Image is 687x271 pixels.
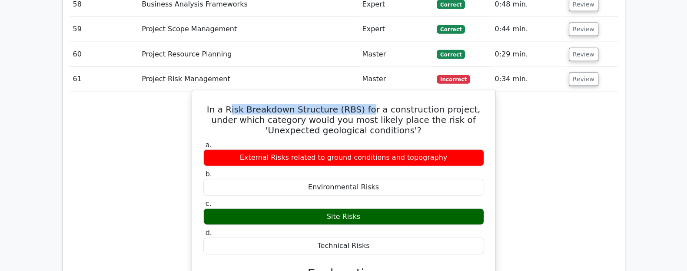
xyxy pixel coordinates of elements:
[359,42,433,67] td: Master
[202,104,485,135] h5: In a Risk Breakdown Structure (RBS) for a construction project, under which category would you mo...
[491,17,565,42] td: 0:44 min.
[569,73,598,86] button: Review
[206,228,212,237] span: d.
[437,25,465,34] span: Correct
[206,141,212,149] span: a.
[70,67,139,92] td: 61
[138,17,358,42] td: Project Scope Management
[359,67,433,92] td: Master
[437,50,465,59] span: Correct
[70,17,139,42] td: 59
[569,23,598,36] button: Review
[206,199,212,208] span: c.
[203,208,484,225] div: Site Risks
[70,42,139,67] td: 60
[206,170,212,178] span: b.
[569,48,598,61] button: Review
[203,149,484,166] div: External Risks related to ground conditions and topography
[491,67,565,92] td: 0:34 min.
[203,238,484,254] div: Technical Risks
[138,67,358,92] td: Project Risk Management
[359,17,433,42] td: Expert
[437,75,470,84] span: Incorrect
[138,42,358,67] td: Project Resource Planning
[203,179,484,196] div: Environmental Risks
[491,42,565,67] td: 0:29 min.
